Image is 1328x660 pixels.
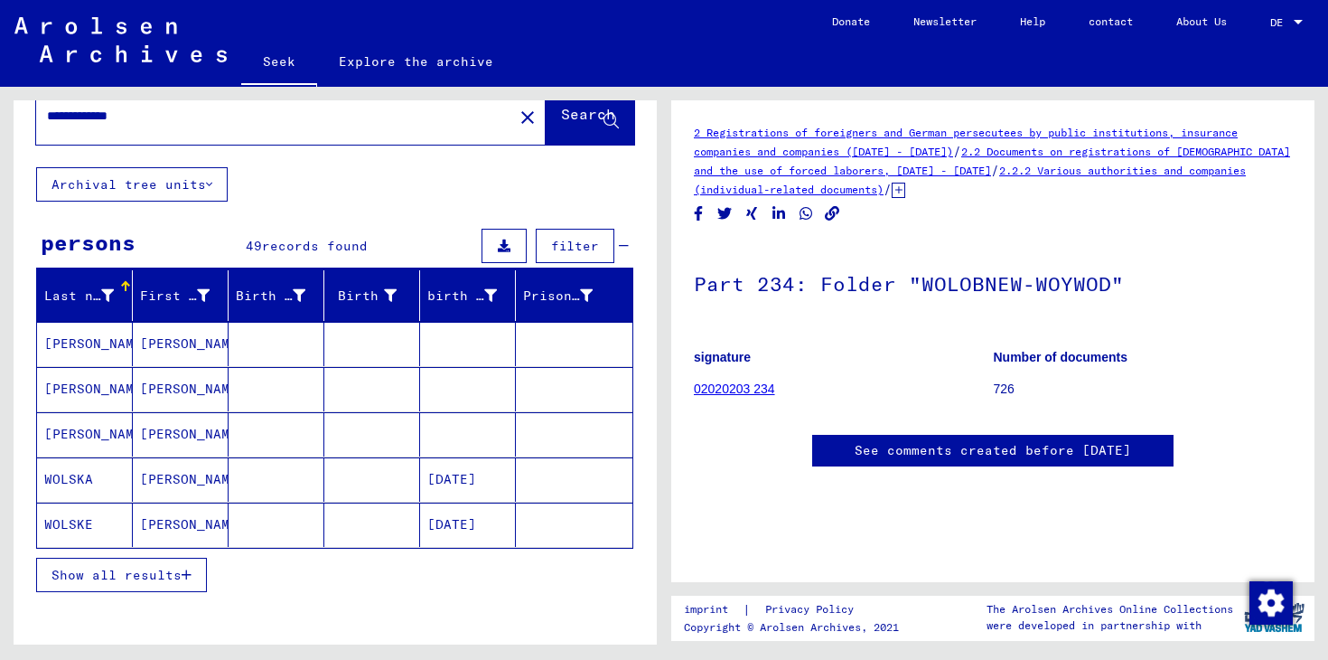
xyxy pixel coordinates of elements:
[229,270,324,321] mat-header-cell: Birth name
[263,53,295,70] font: Seek
[551,238,599,254] font: filter
[991,162,999,178] font: /
[743,601,751,618] font: |
[140,288,221,304] font: First name
[324,270,420,321] mat-header-cell: Birth
[953,143,961,159] font: /
[694,350,751,364] font: signature
[44,335,150,352] font: [PERSON_NAME]
[317,40,515,83] a: Explore the archive
[44,516,93,533] font: WOLSKE
[694,382,775,396] a: 02020203 234
[44,281,136,310] div: Last name
[1089,14,1133,28] font: contact
[689,203,708,225] button: Share on Facebook
[994,382,1015,396] font: 726
[44,471,93,487] font: WOLSKA
[684,602,728,616] font: imprint
[823,203,842,225] button: Copy link
[246,238,262,254] font: 49
[140,281,232,310] div: First name
[987,602,1233,616] font: The Arolsen Archives Online Collections
[517,107,538,128] mat-icon: close
[765,602,854,616] font: Privacy Policy
[44,288,117,304] font: Last name
[241,40,317,87] a: Seek
[1270,15,1283,29] font: DE
[884,181,892,197] font: /
[140,471,246,487] font: [PERSON_NAME]
[36,167,228,202] button: Archival tree units
[770,203,789,225] button: Share on LinkedIn
[420,270,516,321] mat-header-cell: birth date
[44,381,150,397] font: [PERSON_NAME]
[832,14,870,28] font: Donate
[427,516,476,533] font: [DATE]
[51,567,182,583] font: Show all results
[133,270,229,321] mat-header-cell: First name
[994,350,1128,364] font: Number of documents
[140,516,246,533] font: [PERSON_NAME]
[37,270,133,321] mat-header-cell: Last name
[262,238,368,254] font: records found
[338,288,379,304] font: Birth
[1249,581,1293,625] img: Change consent
[140,381,246,397] font: [PERSON_NAME]
[51,176,206,193] font: Archival tree units
[44,426,150,442] font: [PERSON_NAME]
[855,442,1131,458] font: See comments created before [DATE]
[140,426,246,442] font: [PERSON_NAME]
[694,126,1238,158] a: 2 Registrations of foreigners and German persecutees by public institutions, insurance companies ...
[339,53,493,70] font: Explore the archive
[427,288,509,304] font: birth date
[743,203,762,225] button: Share on Xing
[913,14,977,28] font: Newsletter
[41,229,136,256] font: persons
[1240,595,1308,640] img: yv_logo.png
[516,270,632,321] mat-header-cell: Prisoner #
[715,203,734,225] button: Share on Twitter
[1020,14,1045,28] font: Help
[427,471,476,487] font: [DATE]
[1249,580,1292,624] div: Change consent
[523,281,615,310] div: Prisoner #
[332,281,419,310] div: Birth
[694,145,1290,177] a: 2.2 Documents on registrations of [DEMOGRAPHIC_DATA] and the use of forced laborers, [DATE] - [DATE]
[855,441,1131,460] a: See comments created before [DATE]
[14,17,227,62] img: Arolsen_neg.svg
[536,229,614,263] button: filter
[36,558,207,592] button: Show all results
[427,281,519,310] div: birth date
[684,620,899,634] font: Copyright © Arolsen Archives, 2021
[694,271,1124,297] font: Part 234: Folder "WOLOBNEW-WOYWOD"
[1176,14,1227,28] font: About Us
[797,203,816,225] button: Share on WhatsApp
[510,99,546,135] button: Clear
[684,600,743,619] a: imprint
[140,335,246,352] font: [PERSON_NAME]
[751,600,875,619] a: Privacy Policy
[561,105,615,123] font: Search
[236,281,328,310] div: Birth name
[546,89,634,145] button: Search
[987,618,1202,632] font: were developed in partnership with
[236,288,317,304] font: Birth name
[523,288,604,304] font: Prisoner #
